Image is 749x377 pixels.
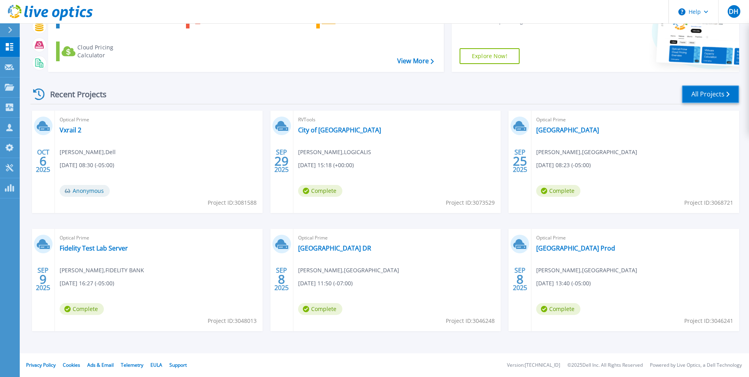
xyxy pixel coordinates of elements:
span: 29 [274,158,289,164]
span: Complete [298,303,342,315]
span: DH [729,8,738,15]
a: Support [169,362,187,368]
span: Complete [60,303,104,315]
a: EULA [150,362,162,368]
span: Complete [536,303,580,315]
a: View More [397,57,434,65]
span: [DATE] 11:50 (-07:00) [298,279,353,288]
span: [PERSON_NAME] , Dell [60,148,116,156]
span: Project ID: 3046248 [446,317,495,325]
span: [PERSON_NAME] , FIDELITY BANK [60,266,144,275]
a: [GEOGRAPHIC_DATA] Prod [536,244,615,252]
a: Cloud Pricing Calculator [56,41,144,61]
a: City of [GEOGRAPHIC_DATA] [298,126,381,134]
span: [DATE] 13:40 (-05:00) [536,279,591,288]
a: All Projects [682,85,739,103]
span: RVTools [298,115,496,124]
div: SEP 2025 [512,147,527,175]
span: 25 [513,158,527,164]
a: [GEOGRAPHIC_DATA] [536,126,599,134]
span: Complete [298,185,342,197]
a: [GEOGRAPHIC_DATA] DR [298,244,371,252]
span: Optical Prime [536,115,734,124]
span: 8 [516,276,524,283]
span: [PERSON_NAME] , [GEOGRAPHIC_DATA] [298,266,399,275]
a: Telemetry [121,362,143,368]
span: [DATE] 15:18 (+00:00) [298,161,354,170]
span: Project ID: 3046241 [684,317,733,325]
span: [DATE] 08:30 (-05:00) [60,161,114,170]
li: Powered by Live Optics, a Dell Technology [650,363,742,368]
a: Fidelity Test Lab Server [60,244,128,252]
span: [DATE] 16:27 (-05:00) [60,279,114,288]
li: © 2025 Dell Inc. All Rights Reserved [567,363,643,368]
span: Anonymous [60,185,110,197]
div: SEP 2025 [274,265,289,294]
a: Privacy Policy [26,362,56,368]
span: Optical Prime [536,234,734,242]
span: 8 [278,276,285,283]
div: SEP 2025 [274,147,289,175]
span: Complete [536,185,580,197]
span: Project ID: 3073529 [446,198,495,207]
a: Vxrail 2 [60,126,81,134]
span: Optical Prime [60,115,258,124]
a: Explore Now! [460,48,520,64]
a: Ads & Email [87,362,114,368]
div: SEP 2025 [512,265,527,294]
span: Project ID: 3048013 [208,317,257,325]
div: Recent Projects [30,85,117,104]
span: [PERSON_NAME] , [GEOGRAPHIC_DATA] [536,266,637,275]
span: 6 [39,158,47,164]
span: 9 [39,276,47,283]
span: Project ID: 3068721 [684,198,733,207]
span: [PERSON_NAME] , [GEOGRAPHIC_DATA] [536,148,637,156]
div: SEP 2025 [36,265,51,294]
li: Version: [TECHNICAL_ID] [507,363,560,368]
div: OCT 2025 [36,147,51,175]
span: Project ID: 3081588 [208,198,257,207]
span: Optical Prime [60,234,258,242]
span: Optical Prime [298,234,496,242]
span: [DATE] 08:23 (-05:00) [536,161,591,170]
a: Cookies [63,362,80,368]
span: [PERSON_NAME] , LOGICALIS [298,148,371,156]
div: Cloud Pricing Calculator [77,43,141,59]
